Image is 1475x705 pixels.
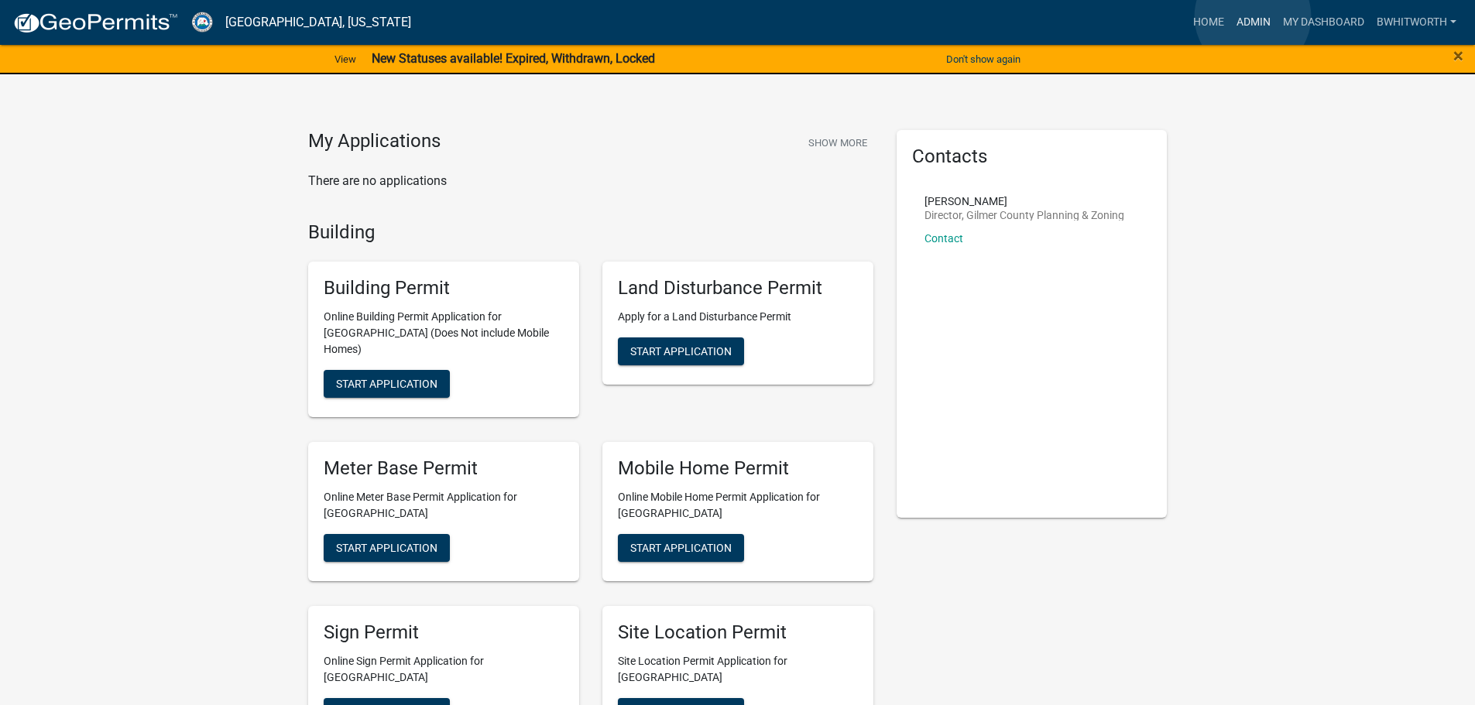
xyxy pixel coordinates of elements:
[324,653,564,686] p: Online Sign Permit Application for [GEOGRAPHIC_DATA]
[1277,8,1370,37] a: My Dashboard
[1230,8,1277,37] a: Admin
[308,130,441,153] h4: My Applications
[1370,8,1463,37] a: BWhitworth
[324,457,564,480] h5: Meter Base Permit
[324,621,564,644] h5: Sign Permit
[618,489,858,522] p: Online Mobile Home Permit Application for [GEOGRAPHIC_DATA]
[924,232,963,245] a: Contact
[372,51,655,66] strong: New Statuses available! Expired, Withdrawn, Locked
[308,172,873,190] p: There are no applications
[618,653,858,686] p: Site Location Permit Application for [GEOGRAPHIC_DATA]
[324,534,450,562] button: Start Application
[324,309,564,358] p: Online Building Permit Application for [GEOGRAPHIC_DATA] (Does Not include Mobile Homes)
[630,345,732,358] span: Start Application
[618,337,744,365] button: Start Application
[324,370,450,398] button: Start Application
[225,9,411,36] a: [GEOGRAPHIC_DATA], [US_STATE]
[308,221,873,244] h4: Building
[1187,8,1230,37] a: Home
[190,12,213,33] img: Gilmer County, Georgia
[618,309,858,325] p: Apply for a Land Disturbance Permit
[324,277,564,299] h5: Building Permit
[336,541,437,553] span: Start Application
[924,210,1124,221] p: Director, Gilmer County Planning & Zoning
[618,621,858,644] h5: Site Location Permit
[324,489,564,522] p: Online Meter Base Permit Application for [GEOGRAPHIC_DATA]
[924,196,1124,207] p: [PERSON_NAME]
[1453,45,1463,67] span: ×
[336,378,437,390] span: Start Application
[802,130,873,156] button: Show More
[940,46,1027,72] button: Don't show again
[630,541,732,553] span: Start Application
[618,457,858,480] h5: Mobile Home Permit
[912,145,1152,168] h5: Contacts
[1453,46,1463,65] button: Close
[328,46,362,72] a: View
[618,534,744,562] button: Start Application
[618,277,858,299] h5: Land Disturbance Permit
